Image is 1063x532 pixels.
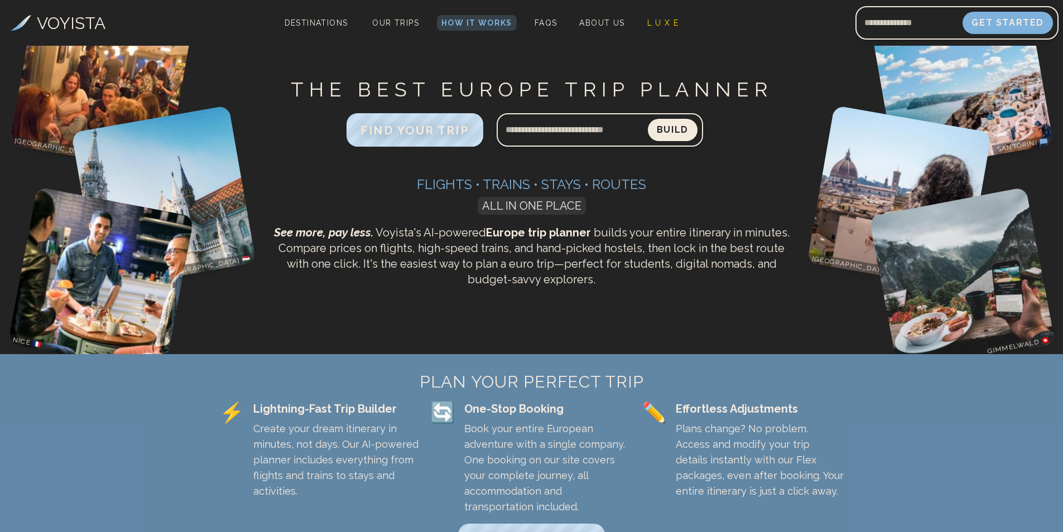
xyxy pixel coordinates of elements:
[648,119,698,141] button: Build
[37,11,105,36] h3: VOYISTA
[869,187,1056,374] img: Gimmelwald
[430,401,455,423] span: 🔄
[464,421,633,515] p: Book your entire European adventure with a single company. One booking on our site covers your co...
[274,226,373,239] span: See more, pay less.
[478,197,586,215] span: ALL IN ONE PLACE
[253,421,422,499] p: Create your dream itinerary in minutes, not days. Our AI-powered planner includes everything from...
[642,401,667,423] span: ✏️
[8,334,47,351] p: Nice 🇫🇷
[486,226,591,239] strong: Europe trip planner
[270,225,793,287] p: Voyista's AI-powered builds your entire itinerary in minutes. Compare prices on flights, high-spe...
[963,12,1053,34] button: Get Started
[807,105,992,290] img: Florence
[647,18,679,27] span: L U X E
[497,117,648,143] input: Search query
[11,11,105,36] a: VOYISTA
[579,18,624,27] span: About Us
[11,15,31,31] img: Voyista Logo
[270,77,793,102] h1: THE BEST EUROPE TRIP PLANNER
[280,14,353,47] span: Destinations
[464,401,633,417] div: One-Stop Booking
[982,334,1055,357] p: Gimmelwald 🇨🇭
[575,15,629,31] a: About Us
[71,105,256,290] img: Budapest
[676,401,844,417] div: Effortless Adjustments
[8,187,195,374] img: Nice
[360,123,469,137] span: FIND YOUR TRIP
[437,15,517,31] a: How It Works
[441,18,512,27] span: How It Works
[535,18,557,27] span: FAQs
[643,15,684,31] a: L U X E
[219,401,244,423] span: ⚡
[372,18,419,27] span: Our Trips
[219,372,844,392] h2: PLAN YOUR PERFECT TRIP
[676,421,844,499] p: Plans change? No problem. Access and modify your trip details instantly with our Flex packages, e...
[855,9,963,36] input: Email address
[270,176,793,194] h3: Flights • Trains • Stays • Routes
[368,15,424,31] a: Our Trips
[530,15,562,31] a: FAQs
[347,126,483,137] a: FIND YOUR TRIP
[347,113,483,147] button: FIND YOUR TRIP
[253,401,422,417] div: Lightning-Fast Trip Builder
